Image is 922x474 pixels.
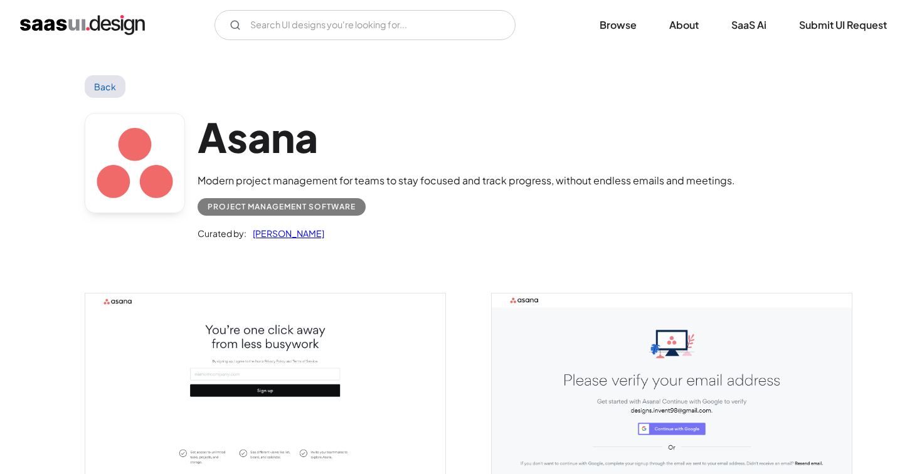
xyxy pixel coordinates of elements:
[784,11,902,39] a: Submit UI Request
[585,11,652,39] a: Browse
[198,113,735,161] h1: Asana
[198,226,246,241] div: Curated by:
[198,173,735,188] div: Modern project management for teams to stay focused and track progress, without endless emails an...
[246,226,324,241] a: [PERSON_NAME]
[716,11,782,39] a: SaaS Ai
[20,15,145,35] a: home
[208,199,356,214] div: Project Management Software
[654,11,714,39] a: About
[215,10,516,40] form: Email Form
[215,10,516,40] input: Search UI designs you're looking for...
[85,75,125,98] a: Back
